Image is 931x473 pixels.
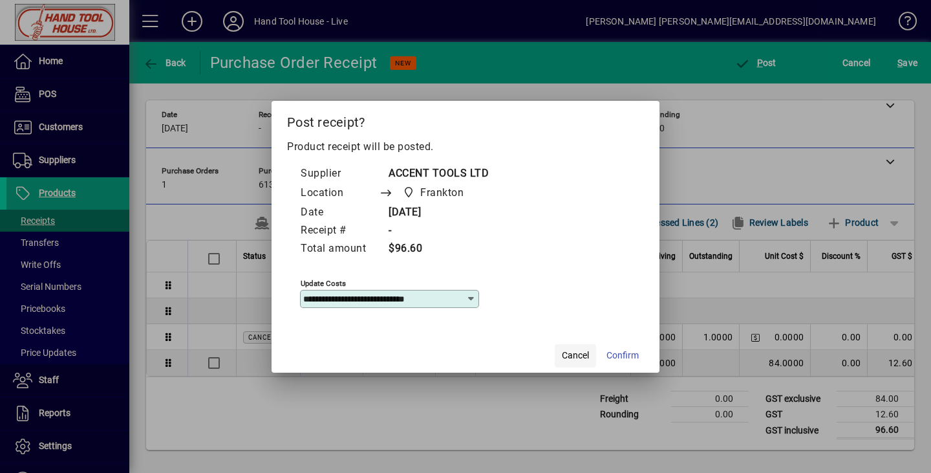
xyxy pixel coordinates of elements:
[300,204,379,222] td: Date
[379,165,489,183] td: ACCENT TOOLS LTD
[300,165,379,183] td: Supplier
[272,101,659,138] h2: Post receipt?
[399,184,469,202] span: Frankton
[601,344,644,368] button: Confirm
[300,240,379,258] td: Total amount
[555,344,596,368] button: Cancel
[379,222,489,240] td: -
[300,183,379,204] td: Location
[301,278,346,287] mat-label: Update costs
[420,185,464,201] span: Frankton
[379,204,489,222] td: [DATE]
[379,240,489,258] td: $96.60
[300,222,379,240] td: Receipt #
[287,139,644,155] p: Product receipt will be posted.
[562,349,589,362] span: Cancel
[606,349,639,362] span: Confirm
